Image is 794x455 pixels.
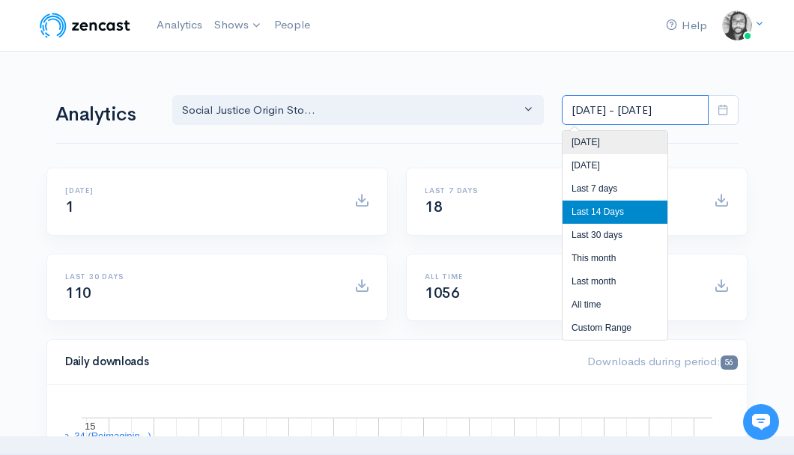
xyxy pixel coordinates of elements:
h6: [DATE] [65,186,336,195]
iframe: gist-messenger-bubble-iframe [743,404,779,440]
li: Last 30 days [563,224,667,247]
button: Social Justice Origin Sto... [172,95,544,126]
span: Downloads during period: [587,354,738,368]
h6: Last 7 days [425,186,696,195]
button: New conversation [23,198,276,228]
span: 56 [721,355,738,370]
li: Last 7 days [563,177,667,201]
span: 18 [425,198,442,216]
div: Social Justice Origin Sto... [182,102,521,119]
a: Shows [208,9,268,42]
h4: Daily downloads [65,355,569,368]
span: 110 [65,284,91,302]
span: New conversation [97,207,180,219]
h1: Analytics [55,104,154,126]
li: [DATE] [563,131,667,154]
input: Search articles [43,281,267,311]
li: Last 14 Days [563,201,667,224]
a: People [268,9,316,41]
li: [DATE] [563,154,667,177]
h1: Hi 👋 [22,73,277,97]
li: Custom Range [563,317,667,340]
text: Ep. 34 (Reimaginin...) [57,430,151,442]
img: ZenCast Logo [37,10,133,40]
h6: Last 30 days [65,272,336,281]
input: analytics date range selector [562,95,709,126]
span: 1056 [425,284,459,302]
h2: Just let us know if you need anything and we'll be happy to help! 🙂 [22,100,277,171]
h6: All time [425,272,696,281]
p: Find an answer quickly [20,257,279,275]
img: ... [722,10,752,40]
a: Analytics [151,9,208,41]
li: Last month [563,270,667,293]
a: Help [660,10,713,42]
span: 1 [65,198,74,216]
li: This month [563,247,667,270]
text: 15 [85,421,95,432]
li: All time [563,293,667,317]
